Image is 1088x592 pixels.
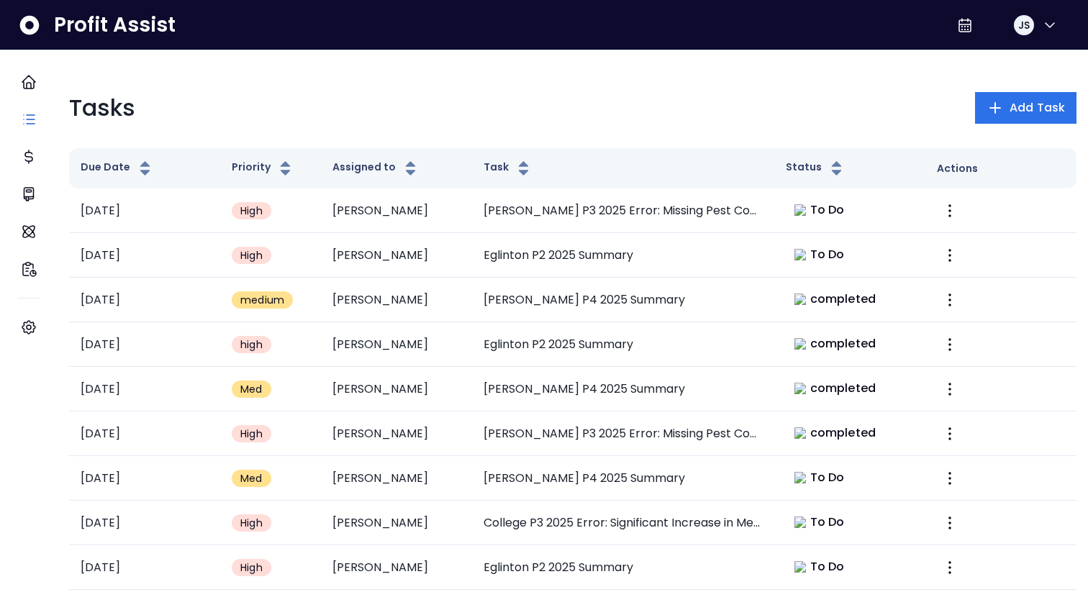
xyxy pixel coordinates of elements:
img: Not yet Started [794,516,806,528]
td: [DATE] [69,322,220,367]
td: [PERSON_NAME] [321,411,472,456]
button: Assigned to [332,160,420,177]
td: [PERSON_NAME] [321,322,472,367]
td: [PERSON_NAME] [321,188,472,233]
td: College P3 2025 Error: Significant Increase in Meal & Entertainment [472,501,774,545]
td: [DATE] [69,188,220,233]
img: completed [794,383,806,394]
td: Eglinton P2 2025 Summary [472,233,774,278]
img: completed [794,427,806,439]
span: completed [810,335,876,352]
td: [PERSON_NAME] [321,278,472,322]
td: [PERSON_NAME] [321,501,472,545]
td: [DATE] [69,367,220,411]
button: Add Task [975,92,1076,124]
span: High [240,204,263,218]
span: To Do [810,514,845,531]
td: [DATE] [69,411,220,456]
td: [DATE] [69,233,220,278]
button: More [937,510,963,536]
span: High [240,427,263,441]
span: completed [810,380,876,397]
img: Not yet Started [794,561,806,573]
img: completed [794,293,806,305]
td: [DATE] [69,501,220,545]
button: More [937,555,963,580]
td: [DATE] [69,278,220,322]
span: Add Task [1010,99,1065,117]
span: Profit Assist [54,12,176,38]
td: [PERSON_NAME] [321,545,472,590]
span: medium [240,293,284,307]
td: [PERSON_NAME] [321,367,472,411]
button: More [937,465,963,491]
td: [DATE] [69,545,220,590]
span: Med [240,382,263,396]
button: More [937,242,963,268]
th: Actions [925,148,1076,188]
td: [PERSON_NAME] [321,233,472,278]
span: Med [240,471,263,486]
span: High [240,248,263,263]
span: To Do [810,246,845,263]
button: More [937,332,963,358]
span: high [240,337,263,352]
span: completed [810,291,876,308]
button: More [937,376,963,402]
button: Task [484,160,532,177]
button: More [937,198,963,224]
img: Not yet Started [794,204,806,216]
span: completed [810,424,876,442]
td: Eglinton P2 2025 Summary [472,545,774,590]
span: High [240,516,263,530]
td: [PERSON_NAME] [321,456,472,501]
td: [DATE] [69,456,220,501]
td: [PERSON_NAME] P4 2025 Summary [472,367,774,411]
td: Eglinton P2 2025 Summary [472,322,774,367]
button: Priority [232,160,294,177]
td: [PERSON_NAME] P4 2025 Summary [472,278,774,322]
td: [PERSON_NAME] P3 2025 Error: Missing Pest Control Expense [472,188,774,233]
button: Status [786,160,846,177]
td: [PERSON_NAME] P3 2025 Error: Missing Pest Control Expense [472,411,774,456]
td: [PERSON_NAME] P4 2025 Summary [472,456,774,501]
img: Not yet Started [794,249,806,260]
span: JS [1018,18,1030,32]
span: To Do [810,201,845,219]
button: More [937,421,963,447]
span: High [240,560,263,575]
img: completed [794,338,806,350]
p: Tasks [69,91,135,125]
span: To Do [810,469,845,486]
img: Not yet Started [794,472,806,483]
button: More [937,287,963,313]
span: To Do [810,558,845,575]
button: Due Date [81,160,154,177]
